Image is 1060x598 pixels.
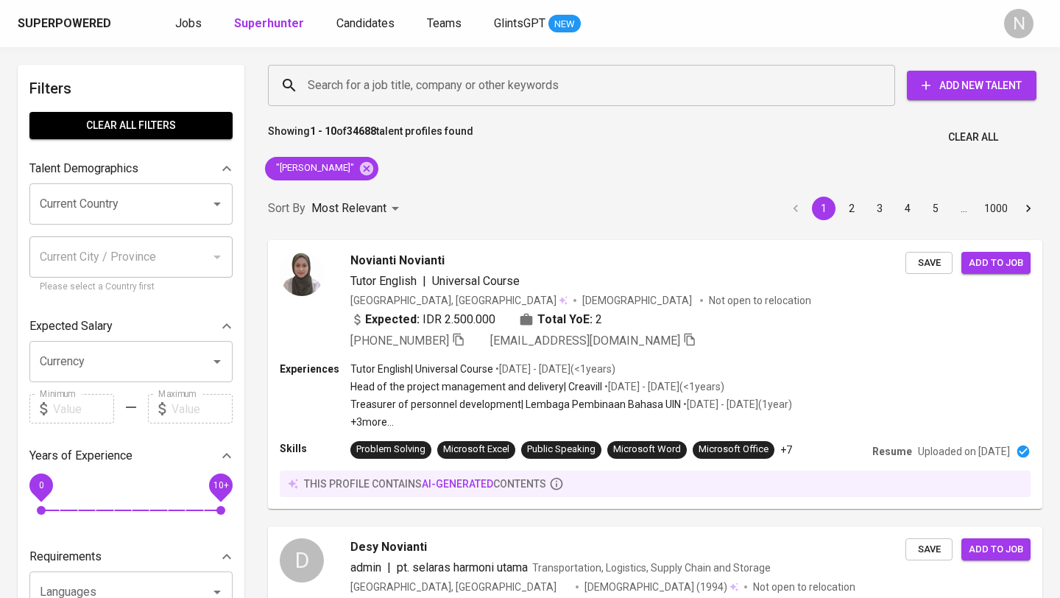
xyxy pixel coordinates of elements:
button: Clear All filters [29,112,233,139]
img: yH5BAEAAAAALAAAAAABAAEAAAIBRAA7 [467,334,478,345]
p: Uploaded on [DATE] [918,444,1010,459]
span: 2 [596,311,602,328]
span: "[PERSON_NAME]" [265,161,363,175]
a: Superhunter [234,15,307,33]
button: Add to job [961,252,1031,275]
span: Save [913,541,945,558]
p: Most Relevant [311,200,386,217]
p: Sort By [268,200,305,217]
div: Microsoft Office [699,443,768,457]
div: N [1004,9,1033,38]
span: NEW [548,17,581,32]
span: Clear All [948,128,998,147]
span: [PHONE_NUMBER] [350,334,449,348]
div: Talent Demographics [29,154,233,183]
button: Go to page 5 [924,197,947,220]
button: Go to page 4 [896,197,919,220]
div: Microsoft Excel [443,443,509,457]
span: 10+ [213,480,228,490]
img: 800bc2afb6d2286c6a83f7252ae4adf9.jpg [280,252,324,296]
a: GlintsGPT NEW [494,15,581,33]
a: Candidates [336,15,397,33]
button: Save [905,252,953,275]
b: Total YoE: [537,311,593,328]
span: Tutor English [350,274,417,288]
span: Transportation, Logistics, Supply Chain and Storage [532,562,771,574]
p: • [DATE] - [DATE] ( 1 year ) [681,397,792,412]
div: Microsoft Word [613,443,681,457]
p: Talent Demographics [29,160,138,177]
span: Jobs [175,16,202,30]
p: Resume [872,444,912,459]
p: Requirements [29,548,102,566]
div: Most Relevant [311,195,404,222]
span: GlintsGPT [494,16,545,30]
nav: pagination navigation [782,197,1042,220]
span: Clear All filters [41,116,221,135]
p: Treasurer of personnel development | Lembaga Pembinaan Bahasa UIN [350,397,681,412]
button: Go to page 2 [840,197,863,220]
div: "[PERSON_NAME]" [265,157,378,180]
p: Expected Salary [29,317,113,335]
p: Showing of talent profiles found [268,124,473,151]
button: Save [905,538,953,561]
span: [DEMOGRAPHIC_DATA] [582,293,694,308]
button: Go to page 3 [868,197,891,220]
span: | [423,272,426,290]
a: Novianti NoviantiTutor English|Universal Course[GEOGRAPHIC_DATA], [GEOGRAPHIC_DATA][DEMOGRAPHIC_D... [268,240,1042,509]
p: +3 more ... [350,415,792,429]
div: [GEOGRAPHIC_DATA], [GEOGRAPHIC_DATA] [350,580,570,594]
p: Tutor English | Universal Course [350,362,493,376]
button: Clear All [942,124,1004,151]
span: 0 [38,480,43,490]
p: +7 [780,443,792,457]
button: Add to job [961,538,1031,561]
span: admin [350,560,381,574]
span: Add to job [969,541,1023,558]
span: Add New Talent [919,77,1025,95]
span: Desy Novianti [350,538,427,556]
p: • [DATE] - [DATE] ( <1 years ) [602,379,724,394]
span: Add to job [969,255,1023,272]
button: Go to page 1000 [980,197,1012,220]
p: Skills [280,441,350,456]
p: Head of the project management and delivery | Creavill [350,379,602,394]
div: Years of Experience [29,441,233,471]
span: Teams [427,16,462,30]
p: Years of Experience [29,447,132,465]
button: Open [207,351,227,372]
span: Universal Course [432,274,520,288]
img: yH5BAEAAAAALAAAAAABAAEAAAIBRAA7 [558,581,570,593]
b: Superhunter [234,16,304,30]
div: Requirements [29,542,233,571]
button: Open [207,194,227,214]
span: Candidates [336,16,395,30]
div: [GEOGRAPHIC_DATA], [GEOGRAPHIC_DATA] [350,293,568,308]
b: Expected: [365,311,420,328]
p: Experiences [280,362,350,376]
button: Go to next page [1017,197,1040,220]
button: page 1 [812,197,835,220]
button: Add New Talent [907,71,1036,100]
p: • [DATE] - [DATE] ( <1 years ) [493,362,615,376]
p: Not open to relocation [753,580,855,594]
img: app logo [114,13,134,35]
span: pt. selaras harmoni utama [397,560,528,574]
div: … [952,201,975,216]
div: Public Speaking [527,443,596,457]
h6: Filters [29,77,233,100]
div: Superpowered [18,15,111,32]
div: D [280,538,324,583]
span: Novianti Novianti [350,252,445,270]
span: Save [913,255,945,272]
div: Problem Solving [356,443,425,457]
div: IDR 2.500.000 [350,311,495,328]
span: | [387,559,391,577]
a: Jobs [175,15,205,33]
p: this profile contains contents [304,476,546,491]
div: (1994) [584,580,738,594]
span: [DEMOGRAPHIC_DATA] [584,580,696,594]
span: [EMAIL_ADDRESS][DOMAIN_NAME] [490,334,680,348]
a: Teams [427,15,464,33]
a: Superpoweredapp logo [18,13,134,35]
